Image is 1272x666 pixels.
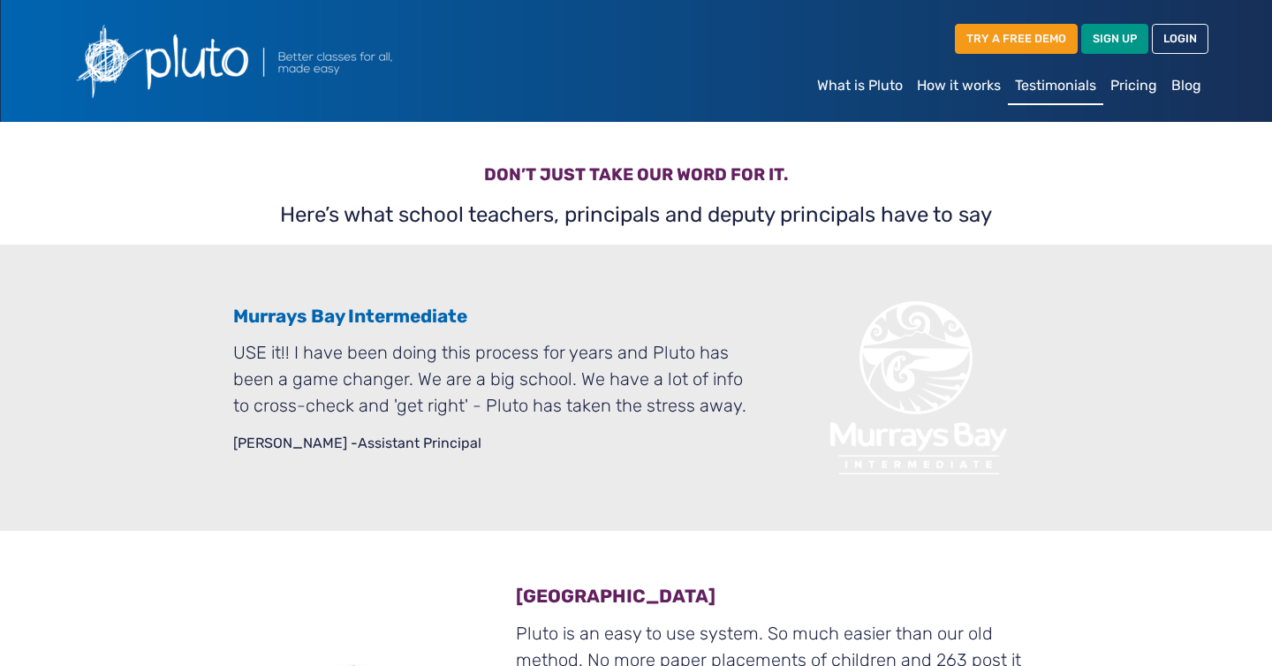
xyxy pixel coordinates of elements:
[233,307,756,326] h2: Murrays Bay Intermediate
[233,433,756,454] p: [PERSON_NAME] -
[358,435,481,451] span: Assistant Principal
[910,68,1008,103] a: How it works
[810,68,910,103] a: What is Pluto
[1008,68,1103,105] a: Testimonials
[233,339,756,419] p: USE it!! I have been doing this process for years and Pluto has been a game changer. We are a big...
[1152,24,1208,53] a: LOGIN
[1081,24,1148,53] a: SIGN UP
[955,24,1078,53] a: TRY A FREE DEMO
[1103,68,1164,103] a: Pricing
[74,199,1198,231] p: Here’s what school teachers, principals and deputy principals have to say
[64,14,488,108] img: Pluto logo with the text Better classes for all, made easy
[830,301,1007,474] img: Murrays Bay Intermediate
[1164,68,1208,103] a: Blog
[516,587,1039,606] h2: [GEOGRAPHIC_DATA]
[74,164,1198,192] h3: Don’t just take our word for it.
